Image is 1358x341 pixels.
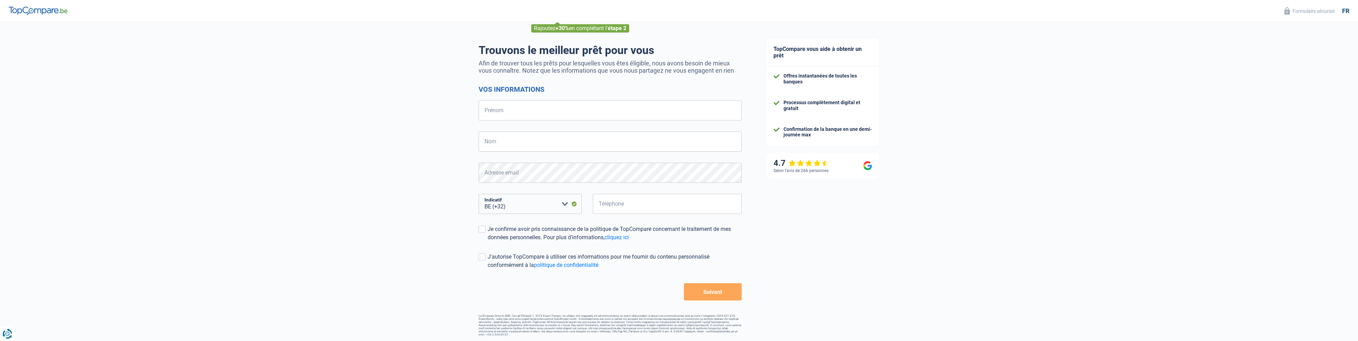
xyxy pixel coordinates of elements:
a: cliquez ici [605,234,629,241]
input: 401020304 [593,194,742,214]
div: 4.7 [773,158,829,168]
span: +30% [555,25,569,32]
a: politique de confidentialité [534,262,598,268]
button: Formulaire sécurisé [1280,5,1339,17]
div: Rajoutez en complétant l' [531,24,629,33]
img: TopCompare Logo [9,7,67,15]
div: Selon l’avis de 266 personnes [773,168,829,173]
footer: LorEmipsum Dolorsi AME, Con ad Elitsedd 1, 5374 Eiusm-Tempor, inc utlabor etd magnaaliq eni admin... [479,314,742,336]
p: Afin de trouver tous les prêts pour lesquelles vous êtes éligible, nous avons besoin de mieux vou... [479,60,742,74]
h1: Trouvons le meilleur prêt pour vous [479,44,742,57]
h2: Vos informations [479,85,742,93]
div: J'autorise TopCompare à utiliser ces informations pour me fournir du contenu personnalisé conform... [488,253,742,269]
div: TopCompare vous aide à obtenir un prêt [767,39,879,66]
div: fr [1342,7,1349,15]
div: Confirmation de la banque en une demi-journée max [784,126,872,138]
span: étape 2 [608,25,626,32]
div: Offres instantanées de toutes les banques [784,73,872,85]
button: Suivant [684,283,742,300]
div: Processus complètement digital et gratuit [784,100,872,111]
div: Je confirme avoir pris connaissance de la politique de TopCompare concernant le traitement de mes... [488,225,742,242]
